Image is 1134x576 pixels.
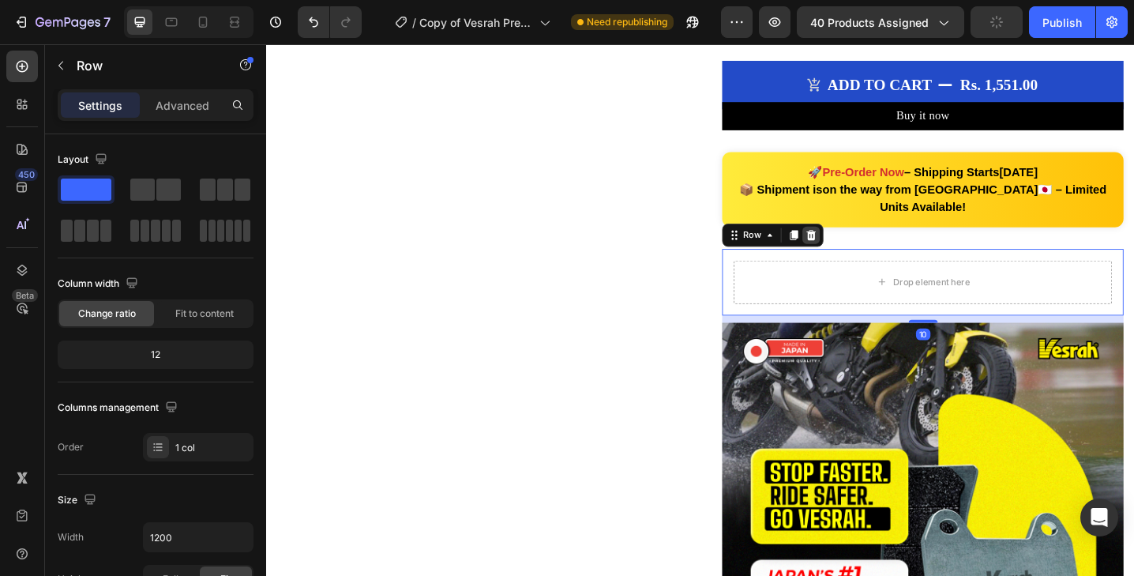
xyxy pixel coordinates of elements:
[58,440,84,454] div: Order
[58,530,84,544] div: Width
[78,307,136,321] span: Change ratio
[175,307,234,321] span: Fit to content
[607,152,843,165] strong: on the way from [GEOGRAPHIC_DATA]
[810,14,929,31] span: 40 products assigned
[1029,6,1095,38] button: Publish
[498,63,936,93] button: Buy it now
[6,6,118,38] button: 7
[58,397,181,419] div: Columns management
[797,6,964,38] button: 40 products assigned
[498,18,936,72] button: ADD TO CART
[412,14,416,31] span: /
[756,31,843,59] div: Rs. 1,551.00
[1042,14,1082,31] div: Publish
[144,523,253,552] input: Auto
[709,311,725,323] div: 10
[61,344,250,366] div: 12
[613,32,727,58] div: ADD TO CART
[58,273,141,295] div: Column width
[156,97,209,114] p: Advanced
[266,44,1134,576] iframe: Design area
[58,149,111,171] div: Layout
[298,6,362,38] div: Undo/Redo
[78,97,122,114] p: Settings
[685,254,768,266] div: Drop element here
[587,15,667,29] span: Need republishing
[1080,499,1118,536] div: Open Intercom Messenger
[175,441,250,455] div: 1 col
[800,133,842,146] strong: [DATE]
[607,133,697,146] span: Pre-Order Now
[12,289,38,302] div: Beta
[517,201,543,216] div: Row
[498,118,936,200] div: 🚀 – Shipping Starts 📦 Shipment is 🇯🇵 – Limited Units Available!
[58,490,100,511] div: Size
[77,56,211,75] p: Row
[688,70,746,87] div: Buy it now
[419,14,533,31] span: Copy of Vesrah Pre Order
[103,13,111,32] p: 7
[15,168,38,181] div: 450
